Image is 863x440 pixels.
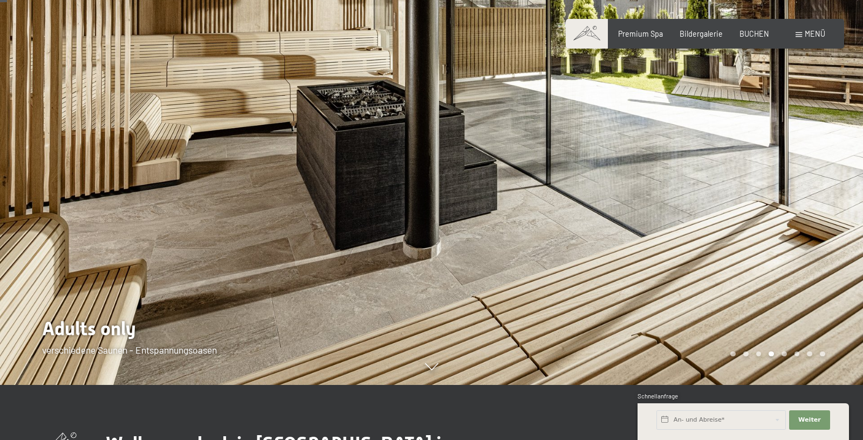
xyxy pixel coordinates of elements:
[782,351,787,357] div: Carousel Page 5
[727,351,825,357] div: Carousel Pagination
[798,416,821,424] span: Weiter
[756,351,762,357] div: Carousel Page 3
[807,351,812,357] div: Carousel Page 7
[618,29,663,38] a: Premium Spa
[730,351,736,357] div: Carousel Page 1
[680,29,723,38] a: Bildergalerie
[805,29,825,38] span: Menü
[820,351,825,357] div: Carousel Page 8
[789,410,830,430] button: Weiter
[638,392,678,400] span: Schnellanfrage
[769,351,774,357] div: Carousel Page 4 (Current Slide)
[743,351,749,357] div: Carousel Page 2
[739,29,769,38] a: BUCHEN
[794,351,800,357] div: Carousel Page 6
